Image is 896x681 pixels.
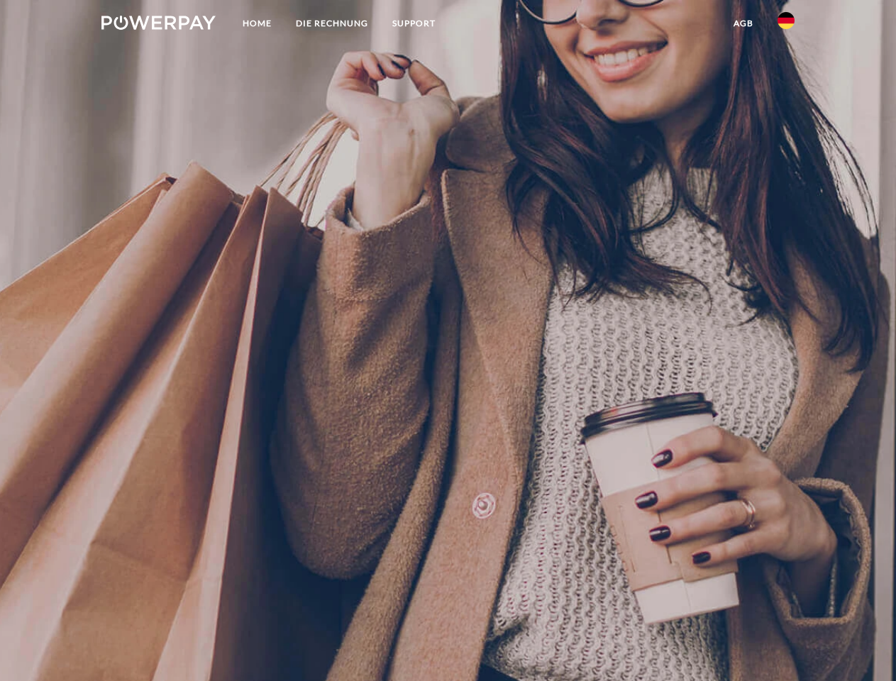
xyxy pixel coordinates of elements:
[721,11,765,36] a: agb
[778,12,795,29] img: de
[380,11,448,36] a: SUPPORT
[284,11,380,36] a: DIE RECHNUNG
[231,11,284,36] a: Home
[101,16,216,30] img: logo-powerpay-white.svg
